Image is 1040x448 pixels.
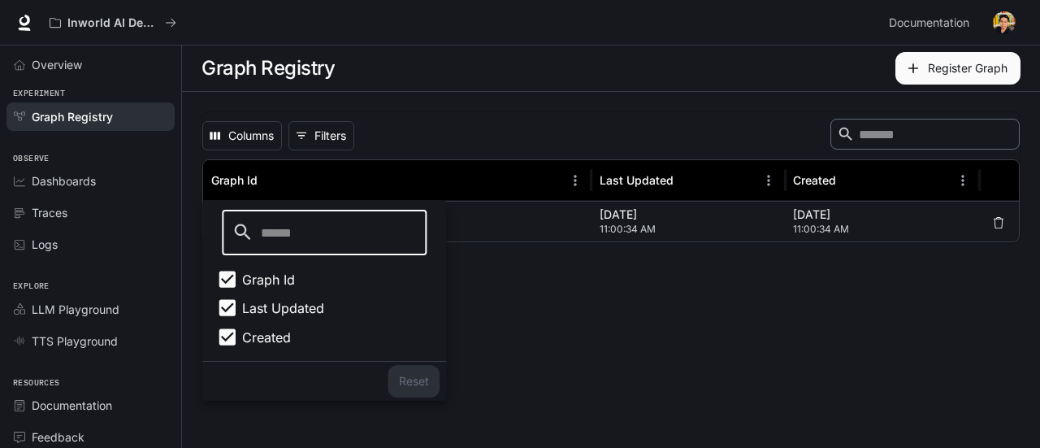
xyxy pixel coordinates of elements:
span: 11:00:34 AM [600,221,778,237]
span: Overview [32,56,82,73]
h1: Graph Registry [201,52,335,85]
span: Logs [32,236,58,253]
p: Inworld AI Demos [67,16,158,30]
div: Last Updated [600,173,674,187]
button: Show filters [288,121,354,150]
span: Dashboards [32,172,96,189]
button: Menu [951,168,975,193]
button: Sort [838,168,862,193]
button: Register Graph [895,52,1020,85]
button: Menu [756,168,781,193]
div: Select columns [202,200,446,401]
span: Documentation [889,13,969,33]
a: Dashboards [6,167,175,195]
button: Sort [259,168,284,193]
a: Traces [6,198,175,227]
span: LLM Playground [32,301,119,318]
span: 11:00:34 AM [793,221,971,237]
div: Created [793,173,836,187]
span: Last Updated [242,298,324,318]
span: Created [242,328,291,347]
span: TTS Playground [32,333,118,350]
span: Traces [32,204,67,221]
span: Documentation [32,397,112,414]
p: [DATE] [793,207,971,223]
p: [DATE] [600,207,778,223]
a: Logs [6,230,175,259]
button: All workspaces [42,7,184,39]
a: LLM Playground [6,295,175,324]
a: Graph Registry [6,102,175,131]
button: Menu [563,168,587,193]
input: Search [261,210,393,255]
button: Sort [675,168,700,193]
a: Documentation [882,7,981,39]
span: Graph Id [242,270,295,289]
button: Select columns [202,121,282,150]
span: Feedback [32,428,84,446]
img: User avatar [993,11,1016,34]
a: Overview [6,50,175,79]
button: User avatar [988,7,1020,39]
a: Documentation [6,391,175,420]
div: Search [830,119,1020,153]
span: Graph Registry [32,108,113,125]
div: Graph Id [211,173,258,187]
a: TTS Playground [6,327,175,355]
